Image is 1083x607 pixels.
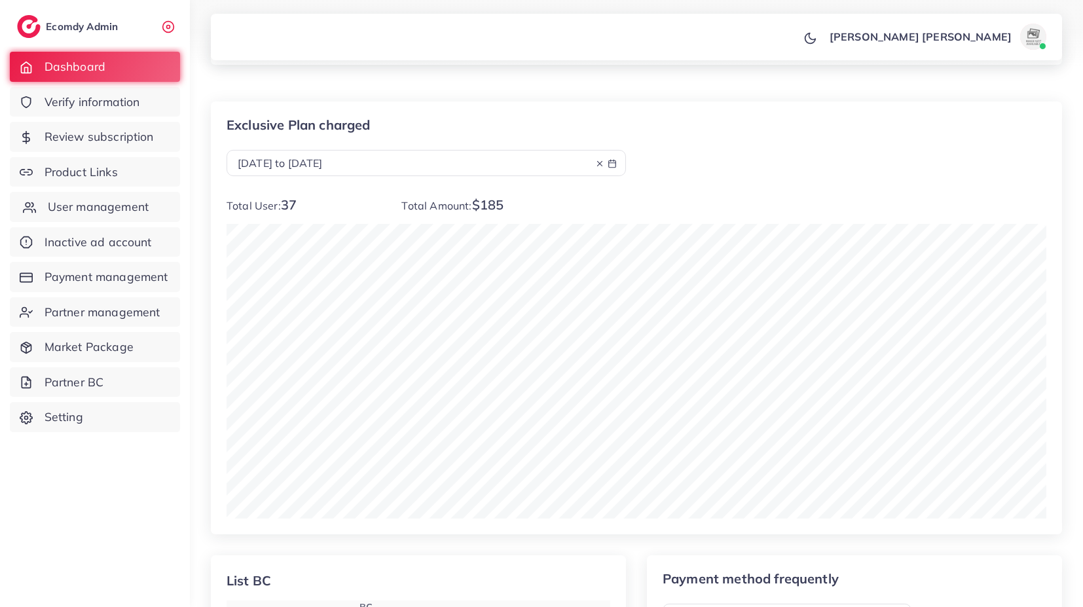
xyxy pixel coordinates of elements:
a: User management [10,192,180,222]
span: Payment management [45,268,168,285]
a: Verify information [10,87,180,117]
span: Setting [45,409,83,426]
span: Partner management [45,304,160,321]
span: Review subscription [45,128,154,145]
img: logo [17,15,41,38]
a: Setting [10,402,180,432]
a: Payment management [10,262,180,292]
a: Partner management [10,297,180,327]
span: 37 [281,196,297,213]
a: logoEcomdy Admin [17,15,121,38]
a: Inactive ad account [10,227,180,257]
div: List BC [227,571,271,590]
span: Inactive ad account [45,234,152,251]
a: Product Links [10,157,180,187]
span: Dashboard [45,58,105,75]
span: Verify information [45,94,140,111]
p: Total Amount: [402,197,627,213]
a: Review subscription [10,122,180,152]
h2: Ecomdy Admin [46,20,121,33]
span: $185 [472,196,504,213]
a: [PERSON_NAME] [PERSON_NAME]avatar [822,24,1052,50]
img: avatar [1020,24,1046,50]
a: Market Package [10,332,180,362]
span: Partner BC [45,374,104,391]
p: Payment method frequently [663,571,911,587]
span: [DATE] to [DATE] [238,156,323,170]
p: Total User: [227,197,381,213]
span: User management [48,198,149,215]
a: Dashboard [10,52,180,82]
span: Product Links [45,164,118,181]
a: Partner BC [10,367,180,397]
span: Market Package [45,339,134,356]
p: [PERSON_NAME] [PERSON_NAME] [830,29,1012,45]
p: Exclusive Plan charged [227,117,626,133]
